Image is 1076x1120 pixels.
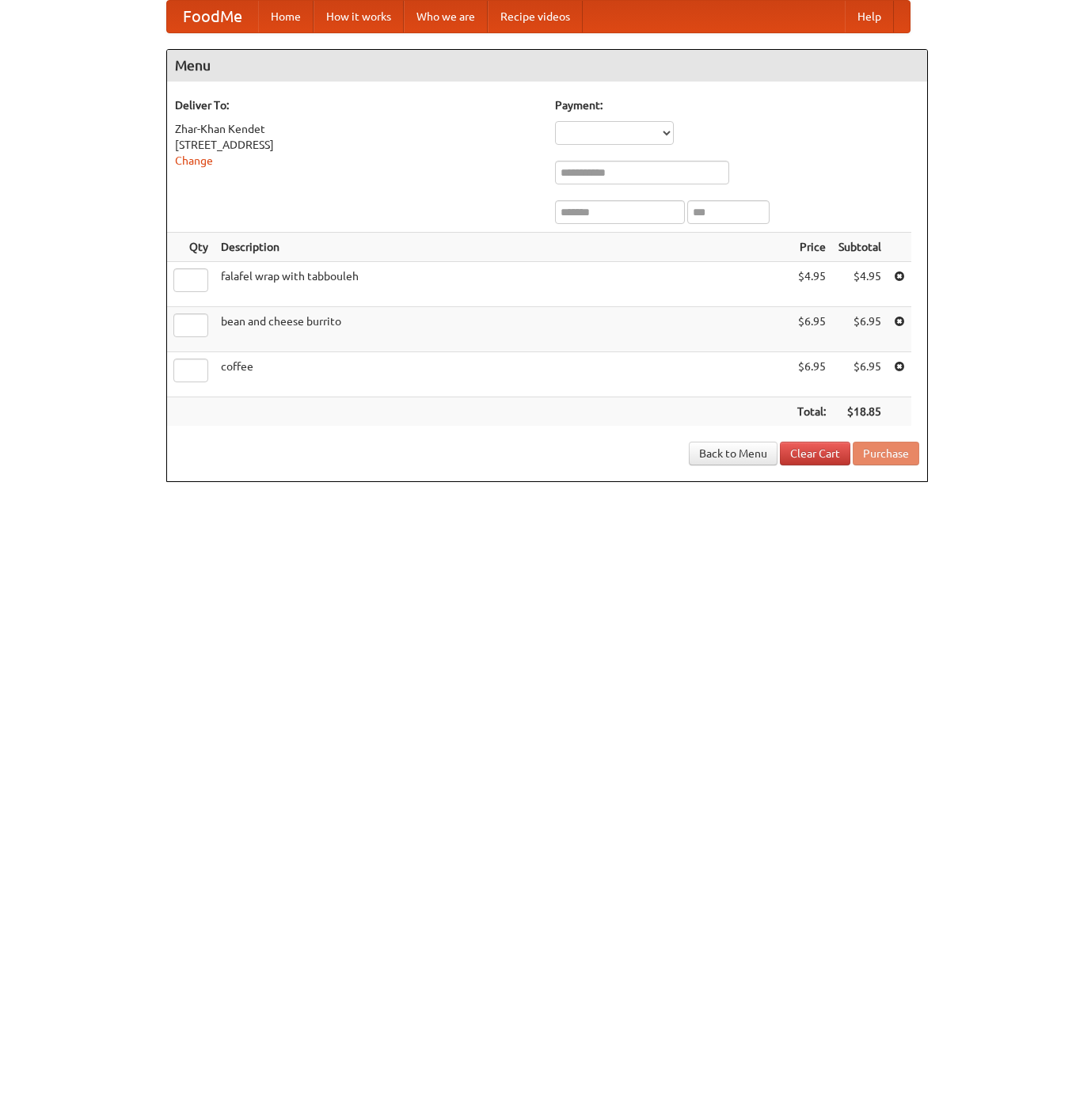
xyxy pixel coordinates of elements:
[791,352,832,397] td: $6.95
[832,397,888,427] th: $18.85
[832,307,888,352] td: $6.95
[689,442,778,465] a: Back to Menu
[314,1,404,32] a: How it works
[832,262,888,307] td: $4.95
[175,97,539,113] h5: Deliver To:
[832,233,888,262] th: Subtotal
[845,1,894,32] a: Help
[215,262,791,307] td: falafel wrap with tabbouleh
[488,1,583,32] a: Recipe videos
[791,233,832,262] th: Price
[167,50,927,82] h4: Menu
[167,1,258,32] a: FoodMe
[791,397,832,427] th: Total:
[791,262,832,307] td: $4.95
[555,97,919,113] h5: Payment:
[404,1,488,32] a: Who we are
[215,307,791,352] td: bean and cheese burrito
[780,442,850,465] a: Clear Cart
[215,352,791,397] td: coffee
[258,1,314,32] a: Home
[175,121,539,137] div: Zhar-Khan Kendet
[853,442,919,465] button: Purchase
[832,352,888,397] td: $6.95
[215,233,791,262] th: Description
[175,154,213,167] a: Change
[167,233,215,262] th: Qty
[791,307,832,352] td: $6.95
[175,137,539,153] div: [STREET_ADDRESS]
